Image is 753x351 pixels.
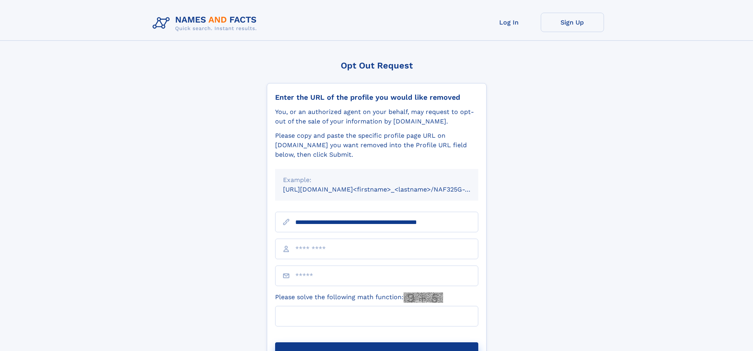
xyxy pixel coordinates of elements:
div: Please copy and paste the specific profile page URL on [DOMAIN_NAME] you want removed into the Pr... [275,131,478,159]
div: You, or an authorized agent on your behalf, may request to opt-out of the sale of your informatio... [275,107,478,126]
img: Logo Names and Facts [149,13,263,34]
small: [URL][DOMAIN_NAME]<firstname>_<lastname>/NAF325G-xxxxxxxx [283,186,493,193]
div: Opt Out Request [267,61,487,70]
div: Enter the URL of the profile you would like removed [275,93,478,102]
label: Please solve the following math function: [275,292,443,303]
a: Sign Up [541,13,604,32]
a: Log In [477,13,541,32]
div: Example: [283,175,470,185]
